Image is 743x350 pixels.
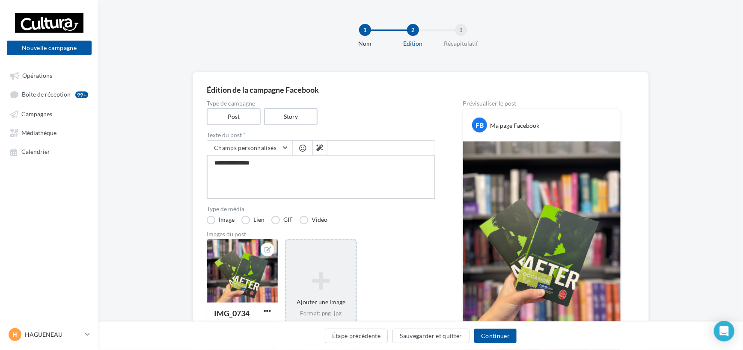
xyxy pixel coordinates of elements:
[5,106,93,121] a: Campagnes
[386,39,440,48] div: Edition
[472,118,487,132] div: FB
[271,216,293,224] label: GIF
[5,144,93,159] a: Calendrier
[207,216,235,224] label: Image
[25,330,82,339] p: HAGUENEAU
[207,86,635,94] div: Édition de la campagne Facebook
[241,216,265,224] label: Lien
[21,110,52,118] span: Campagnes
[7,326,92,343] a: H HAGUENEAU
[392,329,470,343] button: Sauvegarder et quitter
[474,329,517,343] button: Continuer
[5,125,93,140] a: Médiathèque
[264,108,318,125] label: Story
[207,108,261,125] label: Post
[7,41,92,55] button: Nouvelle campagne
[207,231,435,237] div: Images du post
[22,91,71,98] span: Boîte de réception
[22,72,52,79] span: Opérations
[463,100,621,106] div: Prévisualiser le post
[207,206,435,212] label: Type de média
[21,148,50,156] span: Calendrier
[214,144,276,151] span: Champs personnalisés
[359,24,371,36] div: 1
[207,132,435,138] label: Texte du post *
[207,100,435,106] label: Type de campagne
[21,129,56,136] span: Médiathèque
[207,141,292,155] button: Champs personnalisés
[300,216,327,224] label: Vidéo
[455,24,467,36] div: 3
[338,39,392,48] div: Nom
[714,321,734,341] div: Open Intercom Messenger
[434,39,488,48] div: Récapitulatif
[5,86,93,102] a: Boîte de réception99+
[75,91,88,98] div: 99+
[214,309,250,318] div: IMG_0734
[13,330,18,339] span: H
[5,68,93,83] a: Opérations
[407,24,419,36] div: 2
[490,121,539,130] div: Ma page Facebook
[325,329,388,343] button: Étape précédente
